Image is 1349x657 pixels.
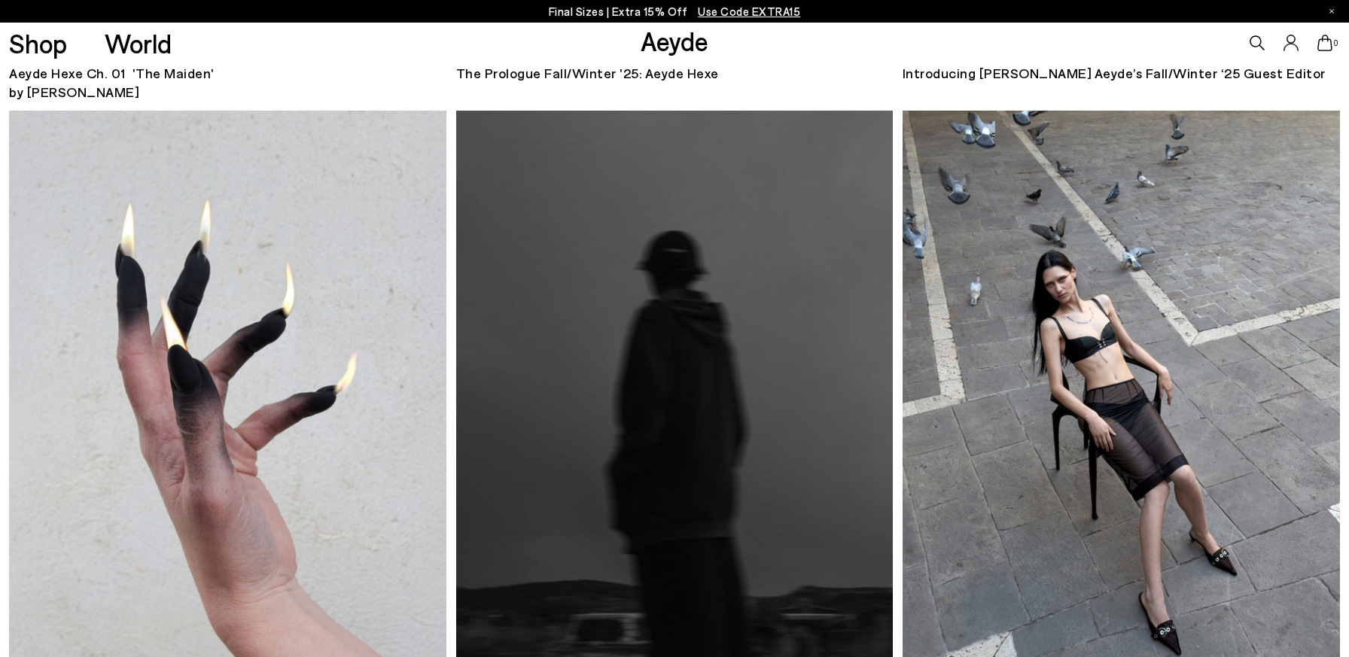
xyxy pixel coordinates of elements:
span: 0 [1332,39,1340,47]
span: Navigate to /collections/ss25-final-sizes [698,5,800,18]
span: Introducing [PERSON_NAME] Aeyde’s Fall/Winter ‘25 Guest Editor [903,65,1326,81]
span: The Prologue Fall/Winter '25: Aeyde Hexe [456,65,719,81]
a: World [105,30,172,56]
p: Final Sizes | Extra 15% Off [549,2,801,21]
a: Shop [9,30,67,56]
a: 0 [1317,35,1332,51]
a: Aeyde [641,25,708,56]
span: Aeyde Hexe Ch. 01 'The Maiden' by [PERSON_NAME] [9,65,215,100]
